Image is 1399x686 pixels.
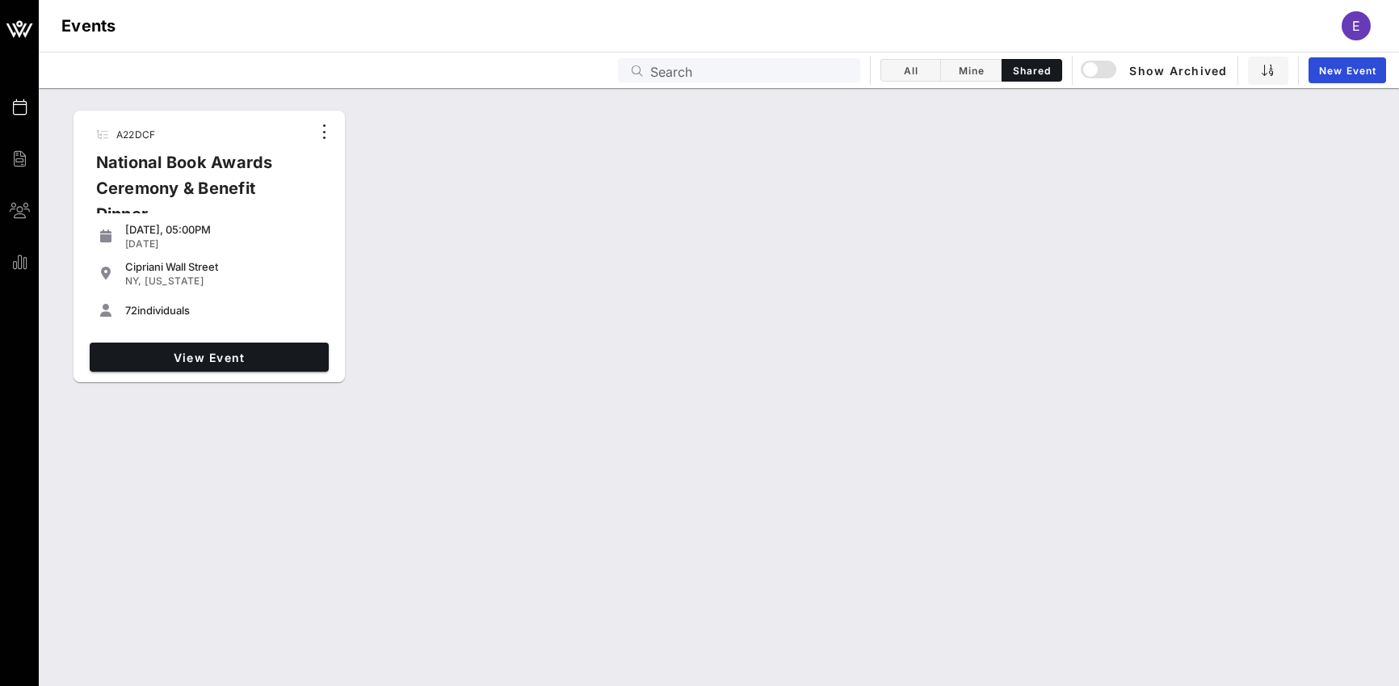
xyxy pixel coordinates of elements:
span: Show Archived [1083,61,1227,80]
div: Cipriani Wall Street [125,260,322,273]
button: Mine [941,59,1002,82]
div: [DATE] [125,238,322,250]
span: [US_STATE] [145,275,204,287]
span: 72 [125,304,137,317]
span: Shared [1011,65,1052,77]
span: New Event [1318,65,1376,77]
a: New Event [1309,57,1386,83]
span: NY, [125,275,142,287]
span: View Event [96,351,322,364]
button: Show Archived [1082,56,1228,85]
div: National Book Awards Ceremony & Benefit Dinner [83,149,311,240]
span: Mine [951,65,991,77]
span: All [891,65,931,77]
button: Shared [1002,59,1062,82]
h1: Events [61,13,116,39]
div: [DATE], 05:00PM [125,223,322,236]
span: A22DCF [116,128,156,141]
div: individuals [125,304,322,317]
button: All [880,59,941,82]
div: E [1342,11,1371,40]
a: View Event [90,343,329,372]
span: E [1352,18,1360,34]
